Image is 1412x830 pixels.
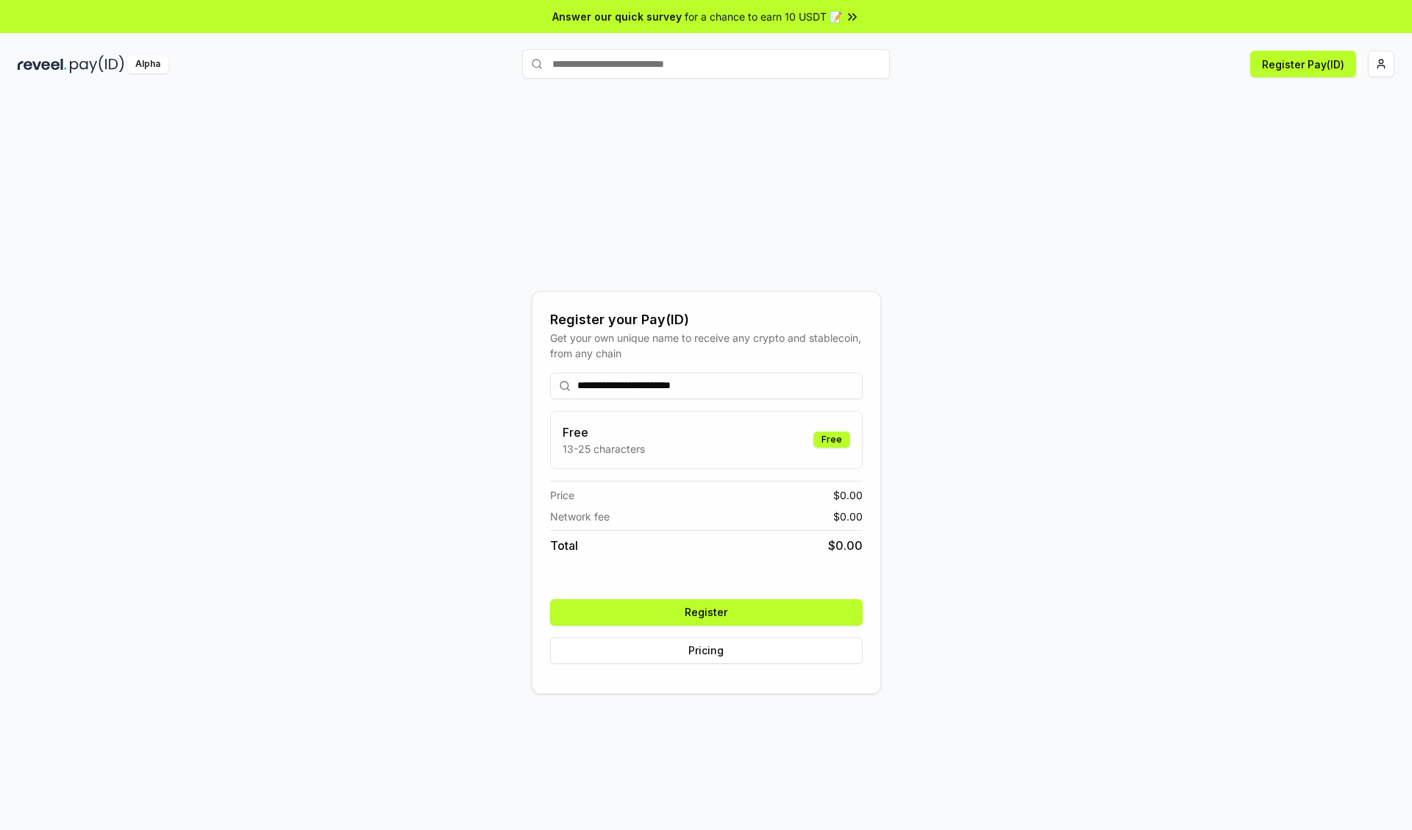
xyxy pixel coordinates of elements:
[552,9,682,24] span: Answer our quick survey
[563,423,645,441] h3: Free
[550,637,863,664] button: Pricing
[70,55,124,74] img: pay_id
[550,537,578,554] span: Total
[550,310,863,330] div: Register your Pay(ID)
[563,441,645,457] p: 13-25 characters
[833,509,863,524] span: $ 0.00
[1250,51,1356,77] button: Register Pay(ID)
[833,487,863,503] span: $ 0.00
[550,487,574,503] span: Price
[550,599,863,626] button: Register
[828,537,863,554] span: $ 0.00
[813,432,850,448] div: Free
[127,55,168,74] div: Alpha
[18,55,67,74] img: reveel_dark
[685,9,842,24] span: for a chance to earn 10 USDT 📝
[550,509,610,524] span: Network fee
[550,330,863,361] div: Get your own unique name to receive any crypto and stablecoin, from any chain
